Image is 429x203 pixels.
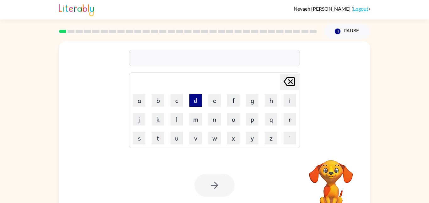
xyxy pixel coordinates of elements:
button: u [171,132,183,144]
button: v [189,132,202,144]
div: ( ) [294,6,370,12]
img: Literably [59,3,94,16]
button: x [227,132,240,144]
button: l [171,113,183,126]
button: h [265,94,277,107]
button: e [208,94,221,107]
button: w [208,132,221,144]
button: d [189,94,202,107]
span: Nevaeh [PERSON_NAME] [294,6,351,12]
button: Pause [324,24,370,39]
button: f [227,94,240,107]
button: o [227,113,240,126]
button: z [265,132,277,144]
button: s [133,132,145,144]
button: ' [284,132,296,144]
a: Logout [353,6,368,12]
button: a [133,94,145,107]
button: j [133,113,145,126]
button: k [152,113,164,126]
button: q [265,113,277,126]
button: n [208,113,221,126]
button: m [189,113,202,126]
button: p [246,113,258,126]
button: c [171,94,183,107]
button: y [246,132,258,144]
button: t [152,132,164,144]
button: b [152,94,164,107]
button: g [246,94,258,107]
button: r [284,113,296,126]
button: i [284,94,296,107]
